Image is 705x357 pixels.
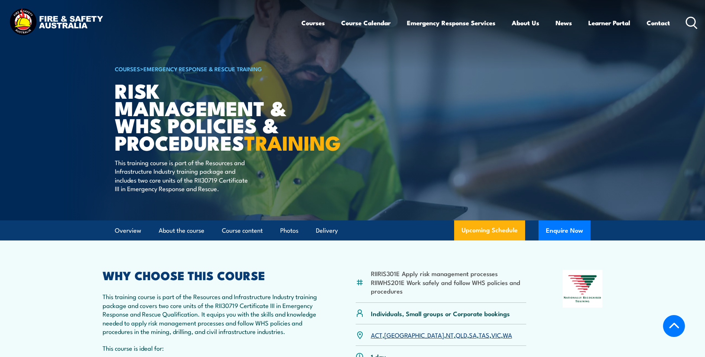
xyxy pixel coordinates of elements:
[159,221,204,240] a: About the course
[647,13,670,33] a: Contact
[479,330,489,339] a: TAS
[341,13,391,33] a: Course Calendar
[454,220,525,240] a: Upcoming Schedule
[588,13,630,33] a: Learner Portal
[371,331,512,339] p: , , , , , , ,
[301,13,325,33] a: Courses
[115,82,298,151] h1: Risk Management & WHS Policies & Procedures
[115,158,250,193] p: This training course is part of the Resources and Infrastructure Industry training package and in...
[563,270,603,308] img: Nationally Recognised Training logo.
[103,344,320,352] p: This course is ideal for:
[371,330,382,339] a: ACT
[222,221,263,240] a: Course content
[384,330,444,339] a: [GEOGRAPHIC_DATA]
[371,309,510,318] p: Individuals, Small groups or Corporate bookings
[103,292,320,335] p: This training course is part of the Resources and Infrastructure Industry training package and co...
[407,13,495,33] a: Emergency Response Services
[143,65,262,73] a: Emergency Response & Rescue Training
[115,221,141,240] a: Overview
[491,330,501,339] a: VIC
[371,278,527,295] li: RIIWHS201E Work safely and follow WHS policies and procedures
[244,127,341,157] strong: TRAINING
[446,330,454,339] a: NT
[280,221,298,240] a: Photos
[503,330,512,339] a: WA
[316,221,338,240] a: Delivery
[371,269,527,278] li: RIIRIS301E Apply risk management processes
[469,330,477,339] a: SA
[512,13,539,33] a: About Us
[556,13,572,33] a: News
[115,64,298,73] h6: >
[539,220,591,240] button: Enquire Now
[115,65,140,73] a: COURSES
[456,330,467,339] a: QLD
[103,270,320,280] h2: WHY CHOOSE THIS COURSE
